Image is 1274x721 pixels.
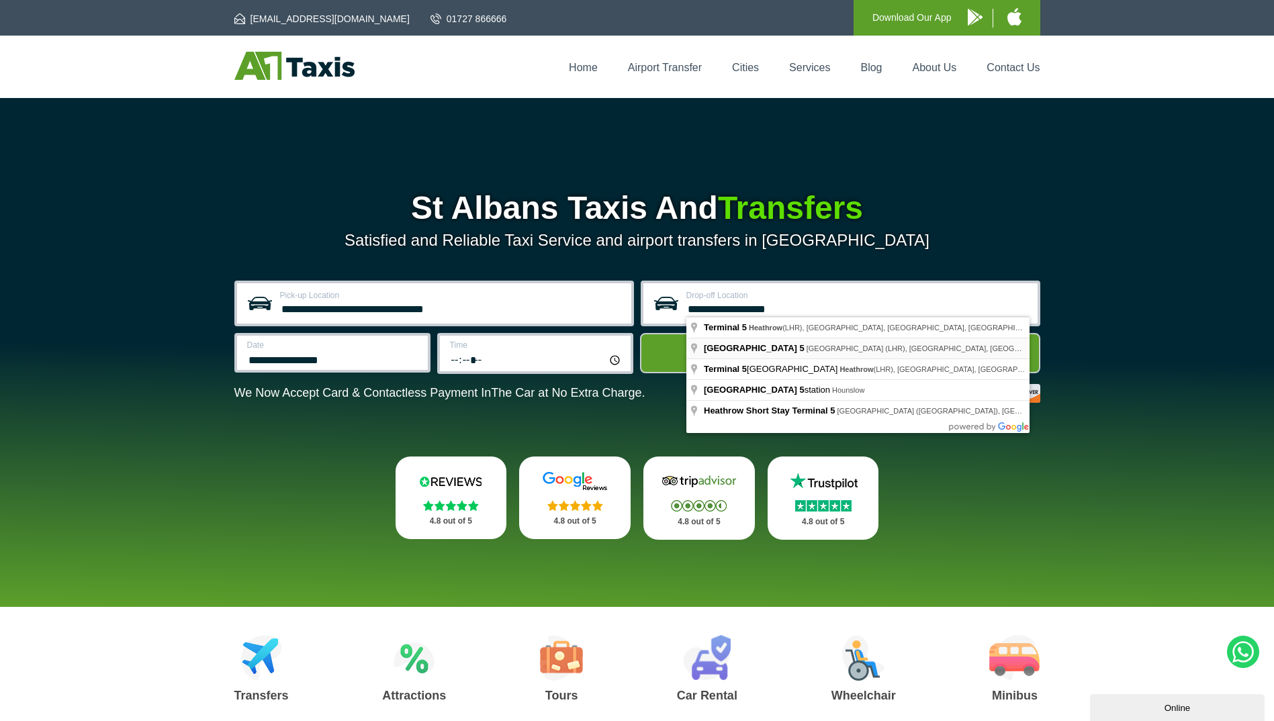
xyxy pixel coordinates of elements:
[280,291,623,299] label: Pick-up Location
[1007,8,1021,26] img: A1 Taxis iPhone App
[394,635,435,681] img: Attractions
[569,62,598,73] a: Home
[987,62,1040,73] a: Contact Us
[718,190,863,226] span: Transfers
[872,9,952,26] p: Download Our App
[410,513,492,530] p: 4.8 out of 5
[704,364,747,374] span: Terminal 5
[704,322,747,332] span: Terminal 5
[837,407,1161,415] span: [GEOGRAPHIC_DATA] ([GEOGRAPHIC_DATA]), [GEOGRAPHIC_DATA], [GEOGRAPHIC_DATA]
[795,500,852,512] img: Stars
[704,405,835,416] span: Heathrow Short Stay Terminal 5
[831,689,896,702] h3: Wheelchair
[540,689,583,702] h3: Tours
[640,333,1040,373] button: Get Quote
[519,456,631,539] a: Google Stars 4.8 out of 5
[913,62,957,73] a: About Us
[968,9,983,26] img: A1 Taxis Android App
[768,456,879,540] a: Trustpilot Stars 4.8 out of 5
[423,500,479,511] img: Stars
[491,386,645,399] span: The Car at No Extra Charge.
[540,635,583,681] img: Tours
[534,513,616,530] p: 4.8 out of 5
[450,341,623,349] label: Time
[732,62,759,73] a: Cities
[535,471,615,491] img: Google
[234,386,645,400] p: We Now Accept Card & Contactless Payment In
[659,471,739,491] img: Tripadvisor
[860,62,882,73] a: Blog
[234,12,410,26] a: [EMAIL_ADDRESS][DOMAIN_NAME]
[1090,691,1267,721] iframe: chat widget
[658,514,740,530] p: 4.8 out of 5
[547,500,603,511] img: Stars
[989,689,1040,702] h3: Minibus
[628,62,702,73] a: Airport Transfer
[683,635,731,681] img: Car Rental
[234,231,1040,250] p: Satisfied and Reliable Taxi Service and airport transfers in [GEOGRAPHIC_DATA]
[241,635,282,681] img: Airport Transfers
[234,52,355,80] img: A1 Taxis St Albans LTD
[807,344,1148,352] span: [GEOGRAPHIC_DATA] (LHR), [GEOGRAPHIC_DATA], [GEOGRAPHIC_DATA], [GEOGRAPHIC_DATA]
[749,324,1045,332] span: (LHR), [GEOGRAPHIC_DATA], [GEOGRAPHIC_DATA], [GEOGRAPHIC_DATA]
[842,635,885,681] img: Wheelchair
[234,689,289,702] h3: Transfers
[783,471,864,491] img: Trustpilot
[704,343,805,353] span: [GEOGRAPHIC_DATA] 5
[247,341,420,349] label: Date
[677,689,737,702] h3: Car Rental
[832,386,864,394] span: Hounslow
[686,291,1030,299] label: Drop-off Location
[704,364,839,374] span: [GEOGRAPHIC_DATA]
[410,471,491,491] img: Reviews.io
[749,324,782,332] span: Heathrow
[989,635,1040,681] img: Minibus
[430,12,507,26] a: 01727 866666
[704,385,805,395] span: [GEOGRAPHIC_DATA] 5
[643,456,755,540] a: Tripadvisor Stars 4.8 out of 5
[789,62,830,73] a: Services
[396,456,507,539] a: Reviews.io Stars 4.8 out of 5
[839,365,1055,373] span: (LHR), [GEOGRAPHIC_DATA], [GEOGRAPHIC_DATA]
[671,500,727,512] img: Stars
[839,365,873,373] span: Heathrow
[382,689,446,702] h3: Attractions
[704,385,832,395] span: station
[234,192,1040,224] h1: St Albans Taxis And
[782,514,864,530] p: 4.8 out of 5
